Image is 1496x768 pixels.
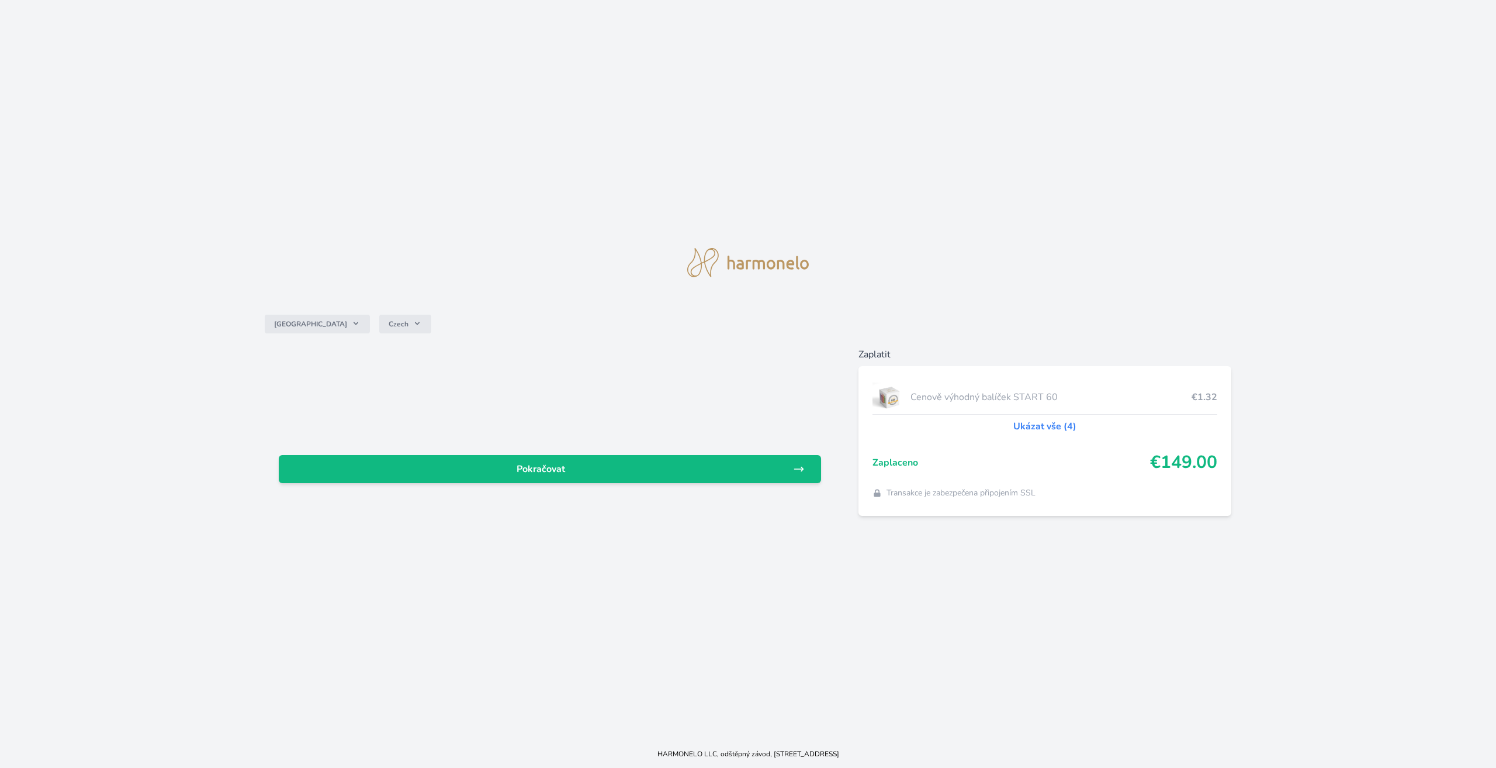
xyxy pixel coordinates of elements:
[910,390,1192,404] span: Cenově výhodný balíček START 60
[279,455,821,483] a: Pokračovat
[379,315,431,333] button: Czech
[1192,390,1217,404] span: €1.32
[389,319,408,329] span: Czech
[1013,419,1076,433] a: Ukázat vše (4)
[872,383,906,412] img: start.jpg
[288,462,793,476] span: Pokračovat
[265,315,370,333] button: [GEOGRAPHIC_DATA]
[858,347,1231,361] h6: Zaplatit
[687,248,809,277] img: logo.svg
[1150,452,1217,473] span: €149.00
[274,319,347,329] span: [GEOGRAPHIC_DATA]
[886,487,1036,499] span: Transakce je zabezpečena připojením SSL
[872,456,1149,470] span: Zaplaceno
